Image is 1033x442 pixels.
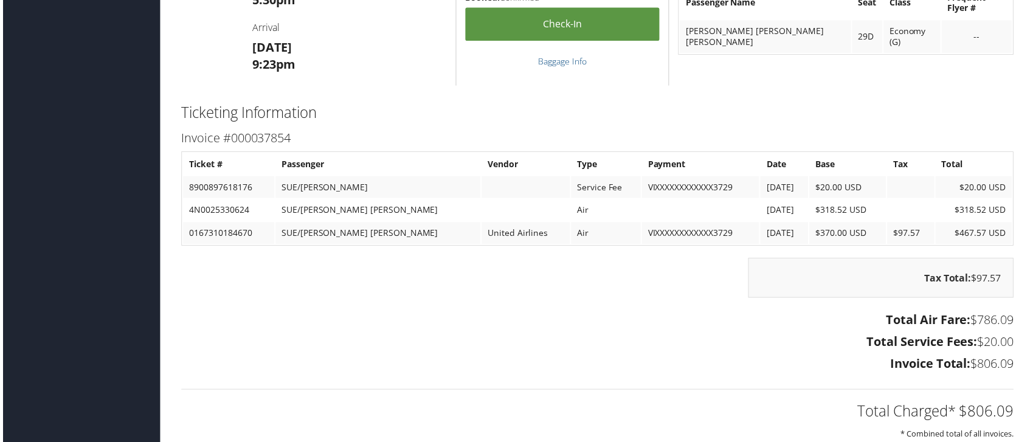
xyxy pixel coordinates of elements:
[179,131,1017,148] h3: Invoice #000037854
[179,404,1017,424] h2: Total Charged* $806.09
[762,154,810,176] th: Date
[762,178,810,199] td: [DATE]
[811,178,888,199] td: $20.00 USD
[538,56,587,67] a: Baggage Info
[811,201,888,223] td: $318.52 USD
[250,57,294,73] strong: 9:23pm
[938,201,1015,223] td: $318.52 USD
[643,154,761,176] th: Payment
[179,103,1017,124] h2: Ticketing Information
[250,40,291,56] strong: [DATE]
[465,8,660,41] a: Check-in
[893,357,973,374] strong: Invoice Total:
[890,224,937,246] td: $97.57
[762,201,810,223] td: [DATE]
[572,201,641,223] td: Air
[938,154,1015,176] th: Total
[811,154,888,176] th: Base
[250,21,446,35] h4: Arrival
[572,154,641,176] th: Type
[181,224,273,246] td: 0167310184670
[274,178,480,199] td: SUE/[PERSON_NAME]
[681,21,853,54] td: [PERSON_NAME] [PERSON_NAME] [PERSON_NAME]
[179,357,1017,375] h3: $806.09
[179,336,1017,353] h3: $20.00
[869,336,980,352] strong: Total Service Fees:
[274,201,480,223] td: SUE/[PERSON_NAME] [PERSON_NAME]
[482,154,570,176] th: Vendor
[927,273,974,286] strong: Tax Total:
[643,178,761,199] td: VIXXXXXXXXXXXX3729
[181,154,273,176] th: Ticket #
[643,224,761,246] td: VIXXXXXXXXXXXX3729
[179,314,1017,331] h3: $786.09
[482,224,570,246] td: United Airlines
[811,224,888,246] td: $370.00 USD
[886,21,943,54] td: Economy (G)
[572,224,641,246] td: Air
[888,314,973,330] strong: Total Air Fare:
[854,21,885,54] td: 29D
[903,431,1017,442] small: * Combined total of all invoices.
[938,178,1015,199] td: $20.00 USD
[181,178,273,199] td: 8900897618176
[274,224,480,246] td: SUE/[PERSON_NAME] [PERSON_NAME]
[890,154,937,176] th: Tax
[950,32,1009,43] div: --
[274,154,480,176] th: Passenger
[762,224,810,246] td: [DATE]
[750,260,1017,300] div: $97.57
[572,178,641,199] td: Service Fee
[938,224,1015,246] td: $467.57 USD
[181,201,273,223] td: 4N0025330624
